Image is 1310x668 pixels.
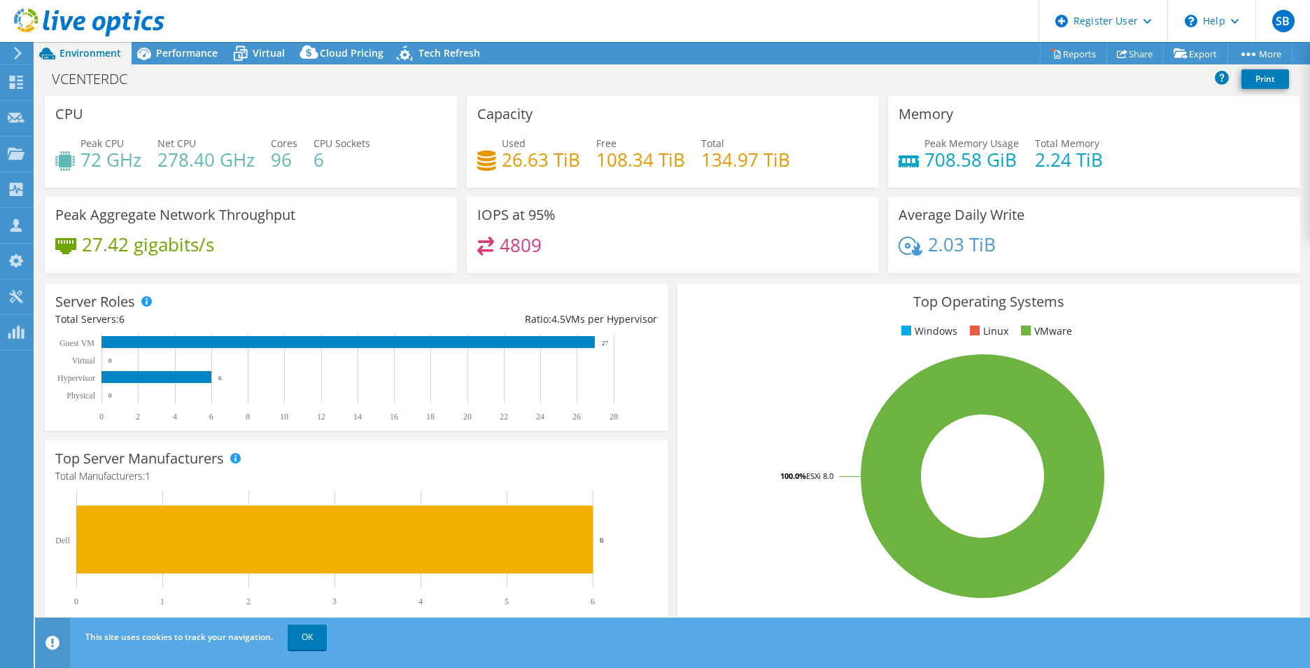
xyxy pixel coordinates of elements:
a: Print [1241,69,1289,89]
span: Free [596,137,617,150]
text: 22 [500,412,508,422]
span: Virtual [253,46,285,60]
h4: 2.24 TiB [1035,152,1103,167]
h4: 278.40 GHz [157,152,255,167]
tspan: 100.0% [780,471,806,481]
h4: 2.03 TiB [928,237,996,252]
a: Export [1163,43,1228,64]
text: 8 [246,412,250,422]
span: Cloud Pricing [320,46,383,60]
div: Total Servers: [55,312,356,327]
a: OK [288,625,327,650]
h3: Top Operating Systems [688,294,1290,309]
span: 6 [119,312,125,326]
h3: Capacity [477,106,533,122]
text: 2 [246,597,251,606]
text: 4 [418,597,423,606]
h3: Memory [899,106,953,122]
span: CPU Sockets [314,137,370,150]
text: 0 [108,392,112,399]
text: Virtual [72,356,96,366]
h3: Server Roles [55,294,135,309]
span: 4.5 [551,312,565,326]
span: Environment [59,46,121,60]
h3: Peak Aggregate Network Throughput [55,207,295,223]
text: 2 [136,412,140,422]
text: 10 [280,412,288,422]
span: 1 [145,469,150,482]
h4: Total Manufacturers: [55,468,657,484]
h4: 134.97 TiB [701,152,790,167]
h3: IOPS at 95% [477,207,556,223]
span: Peak Memory Usage [924,137,1019,150]
div: Ratio: VMs per Hypervisor [356,312,657,327]
span: Total Memory [1035,137,1099,150]
h3: Top Server Manufacturers [55,451,224,466]
text: 0 [99,412,104,422]
text: 4 [173,412,177,422]
text: Dell [55,536,70,545]
h4: 72 GHz [80,152,141,167]
span: Peak CPU [80,137,124,150]
span: Used [502,137,526,150]
a: Reports [1040,43,1107,64]
text: 14 [353,412,362,422]
h4: 108.34 TiB [596,152,685,167]
text: 5 [505,597,509,606]
text: 26 [572,412,581,422]
text: 6 [591,597,595,606]
text: 1 [160,597,164,606]
span: This site uses cookies to track your navigation. [85,631,273,643]
h4: 96 [271,152,297,167]
text: 0 [74,597,78,606]
span: Total [701,137,724,150]
li: Linux [966,323,1008,339]
text: 6 [218,375,222,382]
text: 3 [332,597,337,606]
h3: CPU [55,106,83,122]
span: Net CPU [157,137,196,150]
text: 28 [610,412,618,422]
h4: 26.63 TiB [502,152,580,167]
text: 27 [602,340,609,347]
text: Hypervisor [57,373,95,383]
text: 24 [536,412,544,422]
text: 6 [209,412,213,422]
a: Share [1106,43,1164,64]
a: More [1227,43,1293,64]
h4: 708.58 GiB [924,152,1019,167]
text: 20 [463,412,472,422]
text: 0 [108,357,112,364]
text: Guest VM [59,338,94,348]
h3: Average Daily Write [899,207,1024,223]
tspan: ESXi 8.0 [806,471,833,481]
li: VMware [1017,323,1072,339]
span: Performance [156,46,218,60]
li: Windows [898,323,957,339]
text: Physical [66,391,95,401]
text: 16 [390,412,398,422]
text: 6 [600,536,604,544]
span: Cores [271,137,297,150]
text: 18 [426,412,435,422]
text: 12 [317,412,325,422]
span: Tech Refresh [418,46,480,60]
svg: \n [1185,15,1197,27]
span: SB [1272,10,1295,32]
h4: 4809 [500,237,542,253]
h4: 27.42 gigabits/s [82,237,214,252]
h4: 6 [314,152,370,167]
h1: VCENTERDC [45,71,149,87]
